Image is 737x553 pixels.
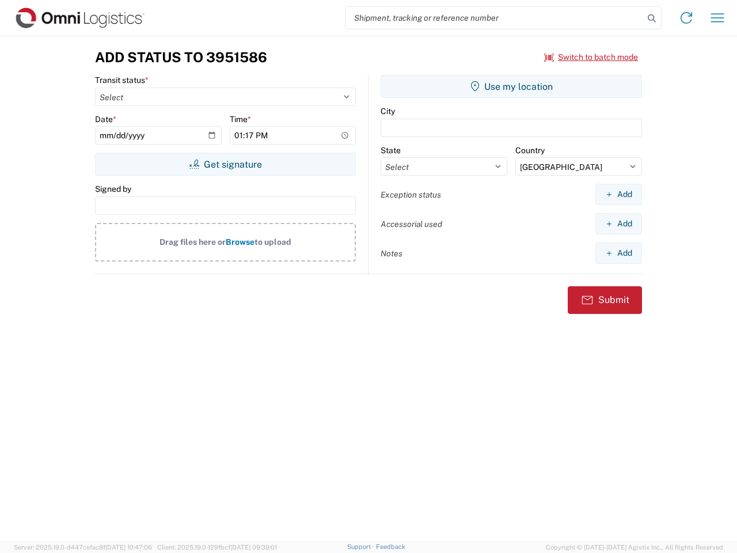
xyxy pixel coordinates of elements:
[381,248,402,259] label: Notes
[230,114,251,124] label: Time
[157,544,277,551] span: Client: 2025.19.0-129fbcf
[381,190,441,200] label: Exception status
[254,237,291,247] span: to upload
[95,49,267,66] h3: Add Status to 3951586
[544,48,638,67] button: Switch to batch mode
[105,544,152,551] span: [DATE] 10:47:06
[159,237,226,247] span: Drag files here or
[14,544,152,551] span: Server: 2025.19.0-d447cefac8f
[595,213,642,234] button: Add
[376,543,405,550] a: Feedback
[381,219,442,229] label: Accessorial used
[515,145,545,156] label: Country
[381,145,401,156] label: State
[95,184,131,194] label: Signed by
[345,7,644,29] input: Shipment, tracking or reference number
[347,543,376,550] a: Support
[568,286,642,314] button: Submit
[381,106,395,116] label: City
[95,75,149,85] label: Transit status
[381,75,642,98] button: Use my location
[595,184,642,205] button: Add
[95,153,356,176] button: Get signature
[95,114,116,124] label: Date
[595,243,642,264] button: Add
[230,544,277,551] span: [DATE] 09:39:01
[546,542,723,552] span: Copyright © [DATE]-[DATE] Agistix Inc., All Rights Reserved
[226,237,254,247] span: Browse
